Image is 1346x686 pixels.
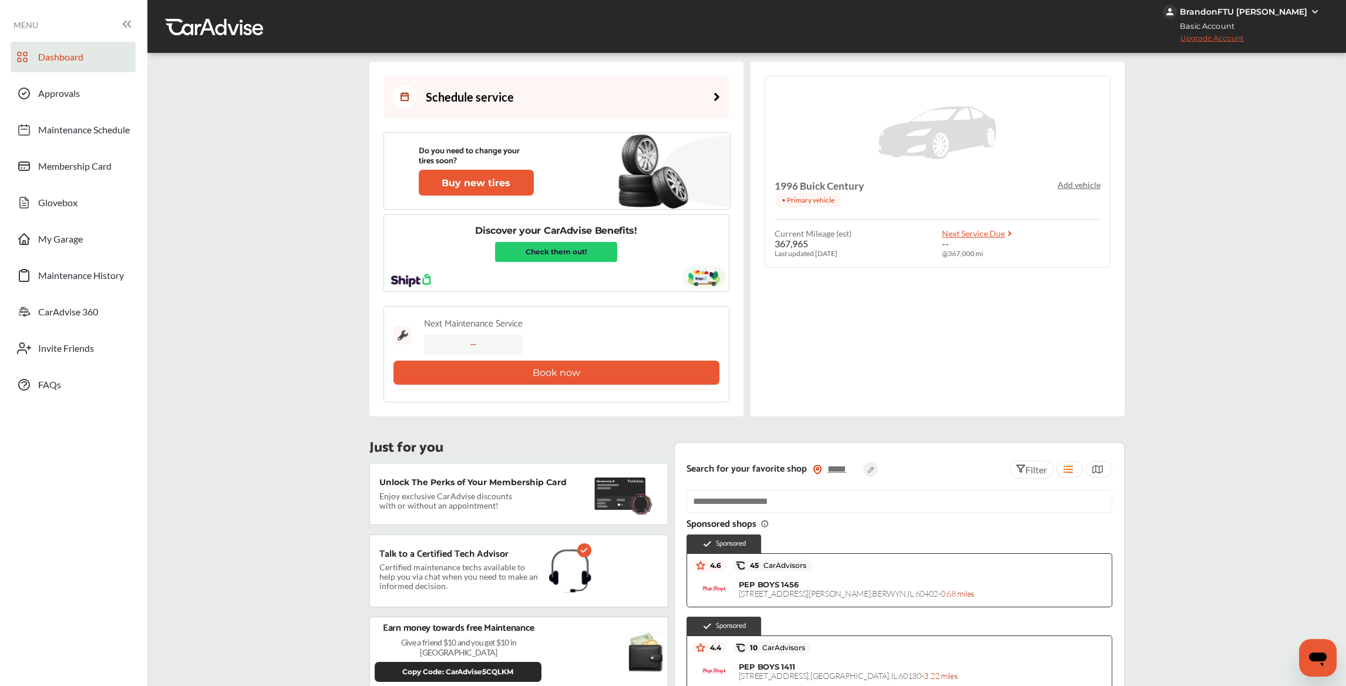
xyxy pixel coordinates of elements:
[11,115,136,145] a: Maintenance Schedule
[383,76,729,118] a: Schedule service
[705,561,721,570] span: 4.6
[14,21,38,30] span: MENU
[1299,639,1337,677] iframe: Button to launch messaging window
[475,224,637,237] p: Discover your CarAdvise Benefits!
[549,549,591,593] img: headphones.1b115f31.svg
[924,671,957,681] span: 3.22 miles
[687,617,761,635] div: Sponsored
[775,230,852,238] span: Current Mileage (est)
[38,342,94,358] span: Invite Friends
[941,589,974,598] span: 0.68 miles
[393,389,719,391] img: border-line.da1032d4.svg
[879,92,996,174] img: placeholder_car.5a1ece94.svg
[687,534,761,553] div: Sponsored
[736,561,745,570] img: caradvise_icon.5c74104a.svg
[661,136,730,207] img: subtract-bg.4effe859.svg
[628,632,663,672] img: black-wallet.e93b9b5d.svg
[38,51,83,66] span: Dashboard
[594,477,646,510] img: maintenance-card.27cfeff5.svg
[705,643,721,653] span: 4.4
[11,151,136,181] a: Membership Card
[393,85,514,109] div: Schedule service
[11,297,136,327] a: CarAdvise 360
[38,270,124,285] span: Maintenance History
[617,129,695,213] img: new-tire.a0c7fe23.svg
[1058,180,1101,190] p: Add vehicle
[379,549,509,560] p: Talk to a Certified Tech Advisor
[391,274,431,287] img: shipt-logo.630046a5.svg
[942,238,949,249] span: --
[375,662,541,682] button: Copy Code: CarAdvise5CQLKM
[11,42,136,72] a: Dashboard
[687,519,769,530] span: Sponsored shops
[379,564,540,589] p: Certified maintenance techs available to help you via chat when you need to make an informed deci...
[379,492,520,510] p: Enjoy exclusive CarAdvise discounts with or without an appointment!
[813,465,822,475] img: location_vector_orange.38f05af8.svg
[424,334,523,355] div: --
[38,88,80,103] span: Approvals
[702,539,712,549] img: check-icon.521c8815.svg
[775,238,808,249] span: 367,965
[682,265,726,289] img: shipt-vehicle.9ebed3c9.svg
[942,249,983,258] span: @ 367,000 mi
[702,621,712,631] img: check-icon.521c8815.svg
[38,160,112,176] span: Membership Card
[739,671,958,681] span: [STREET_ADDRESS] , [GEOGRAPHIC_DATA] , IL 60130 -
[739,580,799,589] span: PEP BOYS 1456
[11,78,136,109] a: Approvals
[1025,464,1047,475] span: Filter
[393,361,719,385] button: Book now
[1163,33,1244,48] span: Upgrade Account
[702,577,726,601] img: logo-pepboys.png
[775,249,837,258] span: Last updated [DATE]
[38,124,130,139] span: Maintenance Schedule
[687,464,807,475] p: Search for your favorite shop
[38,306,98,321] span: CarAdvise 360
[1164,20,1243,32] span: Basic Account
[629,492,653,515] img: badge.f18848ea.svg
[419,146,534,166] p: Do you need to change your tires soon?
[495,242,617,262] a: Check them out!
[1163,5,1177,19] img: jVpblrzwTbfkPYzPPzSLxeg0AAAAASUVORK5CYII=
[702,660,726,683] img: logo-pepboys.png
[11,333,136,364] a: Invite Friends
[11,224,136,254] a: My Garage
[11,260,136,291] a: Maintenance History
[696,561,705,570] img: star_icon.59ea9307.svg
[38,233,83,248] span: My Garage
[419,170,536,196] a: Buy new tires
[577,543,591,557] img: check-icon.521c8815.svg
[739,662,795,671] span: PEP BOYS 1411
[775,193,842,207] p: • Primary vehicle
[775,180,864,193] h4: 1996 Buick Century
[38,379,61,394] span: FAQs
[375,637,543,657] p: Give a friend $10 and you get $10 in [GEOGRAPHIC_DATA]
[696,643,705,653] img: star_icon.59ea9307.svg
[745,561,806,570] span: 45
[11,187,136,218] a: Glovebox
[11,369,136,400] a: FAQs
[419,170,534,196] button: Buy new tires
[759,561,806,570] span: CarAdvisors
[736,643,745,653] img: caradvise_icon.5c74104a.svg
[942,228,1005,238] span: Next Service Due
[393,316,412,355] img: maintenance_logo
[758,644,805,652] span: CarAdvisors
[383,622,534,635] p: Earn money towards free Maintenance
[942,230,1017,238] a: Next Service Due
[1180,6,1307,17] div: BrandonFTU [PERSON_NAME]
[1310,7,1320,16] img: WGsFRI8htEPBVLJbROoPRyZpYNWhNONpIPPETTm6eUC0GeLEiAAAAAElFTkSuQmCC
[38,197,78,212] span: Glovebox
[424,316,523,332] div: Next Maintenance Service
[739,589,974,598] span: [STREET_ADDRESS][PERSON_NAME] , BERWYN , IL 60402 -
[369,442,443,453] p: Just for you
[379,477,567,487] p: Unlock The Perks of Your Membership Card
[745,643,805,653] span: 10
